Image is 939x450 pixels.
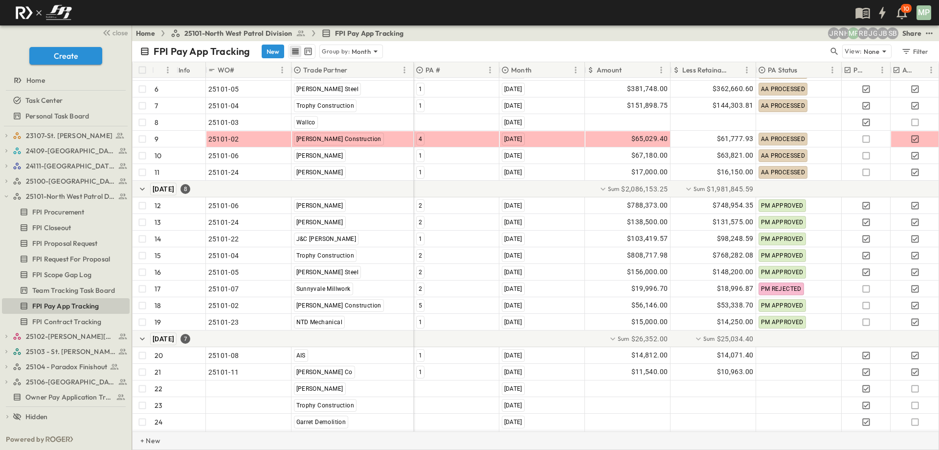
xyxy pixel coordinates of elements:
span: [DATE] [504,169,522,176]
span: J&C [PERSON_NAME] [296,236,357,242]
span: $788,373.00 [627,200,668,211]
span: 1 [419,169,422,176]
p: 21 [155,367,161,377]
span: $103,419.57 [627,233,668,244]
div: table view [288,44,315,59]
p: Sum [608,185,620,193]
span: Trophy Construction [296,102,355,109]
button: Menu [399,64,410,76]
span: PM APPROVED [761,236,804,242]
a: FPI Pay App Tracking [321,28,403,38]
a: FPI Proposal Request [2,237,128,250]
span: NTD Mechanical [296,319,343,326]
button: Sort [730,65,741,75]
p: 12 [155,201,161,211]
div: Nila Hutcheson (nhutcheson@fpibuilders.com) [838,27,850,39]
span: Personal Task Board [25,111,89,121]
button: Sort [917,65,928,75]
button: close [98,25,130,39]
span: FPI Proposal Request [32,238,97,248]
span: [DATE] [504,319,522,326]
span: FPI Scope Gap Log [32,270,91,280]
div: Team Tracking Task Boardtest [2,283,130,298]
div: FPI Closeouttest [2,220,130,236]
span: $144,303.81 [713,100,753,111]
span: 1 [419,236,422,242]
span: 25101-04 [208,251,239,261]
button: Menu [570,64,581,76]
span: 25101-04 [208,101,239,111]
span: [DATE] [153,185,174,193]
a: 25101-North West Patrol Division [171,28,306,38]
div: Share [902,28,921,38]
span: Sunnyvale Millwork [296,285,351,292]
span: $11,540.00 [631,366,668,378]
span: 25101-North West Patrol Division [184,28,292,38]
div: 8 [180,184,190,194]
span: [PERSON_NAME] [296,385,343,392]
span: Task Center [25,95,63,105]
div: Owner Pay Application Trackingtest [2,389,130,405]
p: 14 [155,234,161,244]
div: FPI Proposal Requesttest [2,236,130,251]
p: None [864,47,879,56]
span: $17,000.00 [631,166,668,178]
span: 25101-24 [208,217,239,227]
p: FPI Pay App Tracking [154,45,250,58]
button: Menu [276,64,288,76]
span: 23107-St. [PERSON_NAME] [26,131,112,141]
span: [DATE] [504,402,522,409]
span: $748,954.35 [713,200,753,211]
div: 25100-Vanguard Prep Schooltest [2,173,130,189]
div: 7 [180,334,190,344]
span: [DATE] [504,269,522,276]
span: $151,898.75 [627,100,668,111]
span: PM REJECTED [761,285,802,292]
button: Filter [897,45,931,58]
p: 18 [155,301,161,310]
span: 25101-24 [208,167,239,177]
p: 17 [155,284,160,294]
span: 25104 - Paradox Finishout [26,362,107,372]
span: FPI Request For Proposal [32,254,110,264]
span: [PERSON_NAME] Construction [296,302,381,309]
a: Home [136,28,155,38]
span: $15,000.00 [631,316,668,328]
p: WO# [218,65,235,75]
div: FPI Scope Gap Logtest [2,267,130,283]
p: AA Processed [902,65,916,75]
span: [DATE] [504,302,522,309]
span: 5 [419,302,422,309]
p: 6 [155,84,158,94]
span: 1 [419,352,422,359]
p: PA # [425,65,440,75]
p: 8 [155,118,158,127]
div: Jeremiah Bailey (jbailey@fpibuilders.com) [877,27,889,39]
button: Sort [442,65,453,75]
p: 16 [155,267,161,277]
a: Owner Pay Application Tracking [2,390,128,404]
a: FPI Pay App Tracking [2,299,128,313]
p: 23 [155,401,162,410]
span: 25101-07 [208,284,239,294]
span: [PERSON_NAME] [296,219,343,226]
button: test [923,27,935,39]
a: 24111-[GEOGRAPHIC_DATA] [13,159,128,173]
span: 25101-05 [208,267,239,277]
a: 24109-St. Teresa of Calcutta Parish Hall [13,144,128,158]
button: Sort [800,65,810,75]
p: 9 [155,134,158,144]
span: 25101-11 [208,367,239,377]
span: [PERSON_NAME] Construction [296,136,381,142]
span: $131,575.00 [713,216,753,228]
button: New [262,45,284,58]
a: FPI Closeout [2,221,128,235]
span: AA PROCESSED [761,86,805,93]
span: 25102-Christ The Redeemer Anglican Church [26,332,115,341]
span: $768,282.08 [713,250,753,261]
div: Info [179,56,190,84]
span: [PERSON_NAME] Steel [296,269,359,276]
span: 25106-St. Andrews Parking Lot [26,377,115,387]
button: Menu [484,64,496,76]
span: $381,748.00 [627,83,668,95]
